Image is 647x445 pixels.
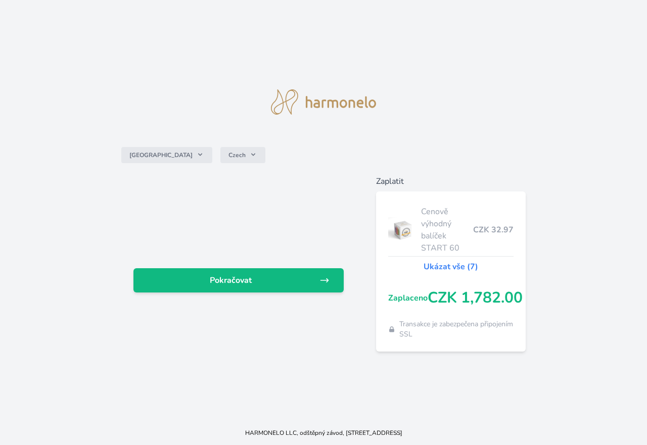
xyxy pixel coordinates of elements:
button: Czech [220,147,265,163]
span: Zaplaceno [388,292,428,304]
span: Transakce je zabezpečena připojením SSL [399,319,514,339]
h6: Zaplatit [376,175,526,187]
button: [GEOGRAPHIC_DATA] [121,147,212,163]
span: Cenově výhodný balíček START 60 [421,206,473,254]
a: Pokračovat [133,268,344,292]
img: logo.svg [271,89,376,115]
a: Ukázat vše (7) [424,261,478,273]
span: Czech [228,151,246,159]
span: [GEOGRAPHIC_DATA] [129,151,193,159]
img: start.jpg [388,217,417,242]
span: CZK 32.97 [473,224,514,236]
span: Pokračovat [142,274,319,286]
span: CZK 1,782.00 [428,289,523,307]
